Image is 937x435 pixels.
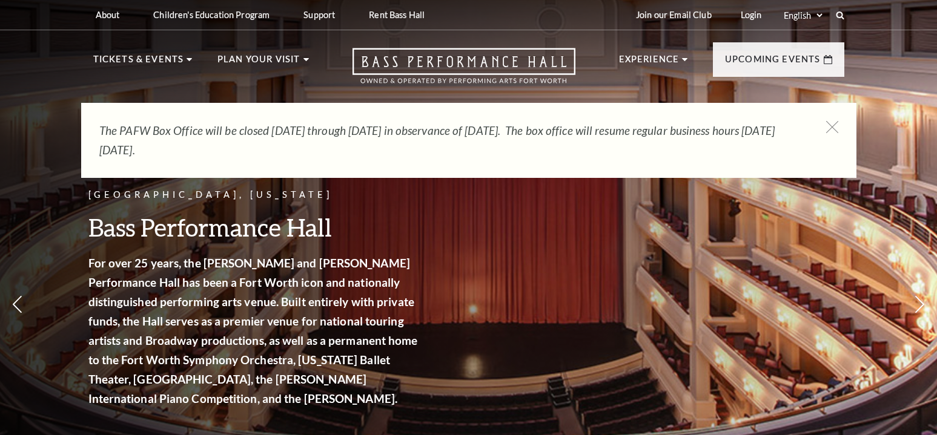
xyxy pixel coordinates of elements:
[619,52,680,74] p: Experience
[303,10,335,20] p: Support
[153,10,270,20] p: Children's Education Program
[88,212,422,243] h3: Bass Performance Hall
[88,256,418,405] strong: For over 25 years, the [PERSON_NAME] and [PERSON_NAME] Performance Hall has been a Fort Worth ico...
[99,123,775,157] em: The PAFW Box Office will be closed [DATE] through [DATE] in observance of [DATE]. The box office ...
[93,52,184,74] p: Tickets & Events
[96,10,120,20] p: About
[88,188,422,203] p: [GEOGRAPHIC_DATA], [US_STATE]
[369,10,425,20] p: Rent Bass Hall
[725,52,821,74] p: Upcoming Events
[781,10,824,21] select: Select:
[217,52,300,74] p: Plan Your Visit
